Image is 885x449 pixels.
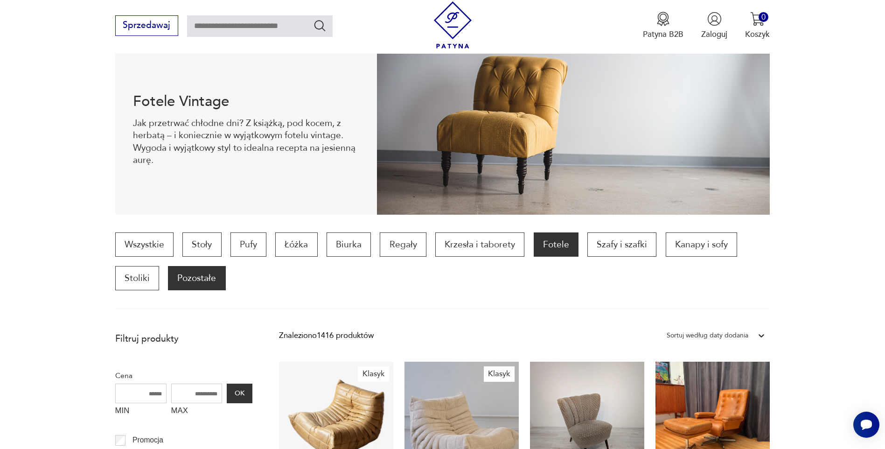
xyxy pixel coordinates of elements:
a: Ikona medaluPatyna B2B [643,12,683,40]
p: Jak przetrwać chłodne dni? Z książką, pod kocem, z herbatą – i koniecznie w wyjątkowym fotelu vin... [133,117,359,167]
iframe: Smartsupp widget button [853,412,879,438]
a: Szafy i szafki [587,232,656,257]
button: Zaloguj [701,12,727,40]
a: Stoliki [115,266,159,290]
a: Krzesła i taborety [435,232,524,257]
img: 9275102764de9360b0b1aa4293741aa9.jpg [377,47,770,215]
label: MAX [171,403,223,421]
a: Wszystkie [115,232,174,257]
a: Fotele [534,232,578,257]
p: Zaloguj [701,29,727,40]
a: Sprzedawaj [115,22,178,30]
p: Cena [115,370,252,382]
img: Ikonka użytkownika [707,12,722,26]
p: Filtruj produkty [115,333,252,345]
a: Kanapy i sofy [666,232,737,257]
p: Patyna B2B [643,29,683,40]
p: Promocja [132,434,163,446]
button: OK [227,384,252,403]
a: Regały [380,232,426,257]
img: Ikona medalu [656,12,670,26]
h1: Fotele Vintage [133,95,359,108]
button: Patyna B2B [643,12,683,40]
button: Szukaj [313,19,327,32]
a: Stoły [182,232,221,257]
button: Sprzedawaj [115,15,178,36]
label: MIN [115,403,167,421]
a: Łóżka [275,232,317,257]
div: Znaleziono 1416 produktów [279,330,374,342]
a: Pufy [230,232,266,257]
img: Patyna - sklep z meblami i dekoracjami vintage [429,1,476,49]
div: 0 [759,12,768,22]
button: 0Koszyk [745,12,770,40]
a: Biurka [327,232,371,257]
a: Pozostałe [168,266,225,290]
img: Ikona koszyka [750,12,765,26]
p: Koszyk [745,29,770,40]
div: Sortuj według daty dodania [667,330,748,342]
